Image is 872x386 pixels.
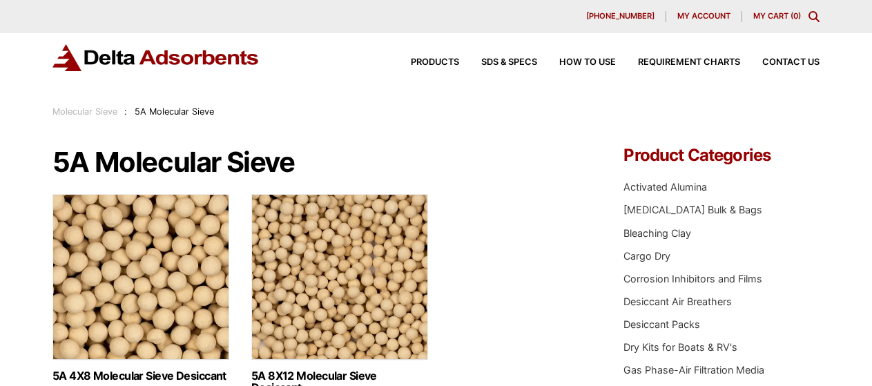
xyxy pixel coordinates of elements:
[135,106,214,117] span: 5A Molecular Sieve
[124,106,127,117] span: :
[623,364,764,376] a: Gas Phase-Air Filtration Media
[52,44,260,71] img: Delta Adsorbents
[623,296,732,307] a: Desiccant Air Breathers
[753,11,801,21] a: My Cart (0)
[666,11,742,22] a: My account
[481,58,537,67] span: SDS & SPECS
[52,106,117,117] a: Molecular Sieve
[575,11,666,22] a: [PHONE_NUMBER]
[677,12,730,20] span: My account
[623,181,707,193] a: Activated Alumina
[793,11,798,21] span: 0
[52,147,586,177] h1: 5A Molecular Sieve
[411,58,459,67] span: Products
[52,370,229,382] a: 5A 4X8 Molecular Sieve Desiccant
[623,273,762,284] a: Corrosion Inhibitors and Films
[623,227,691,239] a: Bleaching Clay
[616,58,740,67] a: Requirement Charts
[623,341,737,353] a: Dry Kits for Boats & RV's
[586,12,655,20] span: [PHONE_NUMBER]
[638,58,740,67] span: Requirement Charts
[389,58,459,67] a: Products
[740,58,820,67] a: Contact Us
[762,58,820,67] span: Contact Us
[623,147,820,164] h4: Product Categories
[808,11,820,22] div: Toggle Modal Content
[559,58,616,67] span: How to Use
[623,204,762,215] a: [MEDICAL_DATA] Bulk & Bags
[459,58,537,67] a: SDS & SPECS
[623,250,670,262] a: Cargo Dry
[537,58,616,67] a: How to Use
[623,318,700,330] a: Desiccant Packs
